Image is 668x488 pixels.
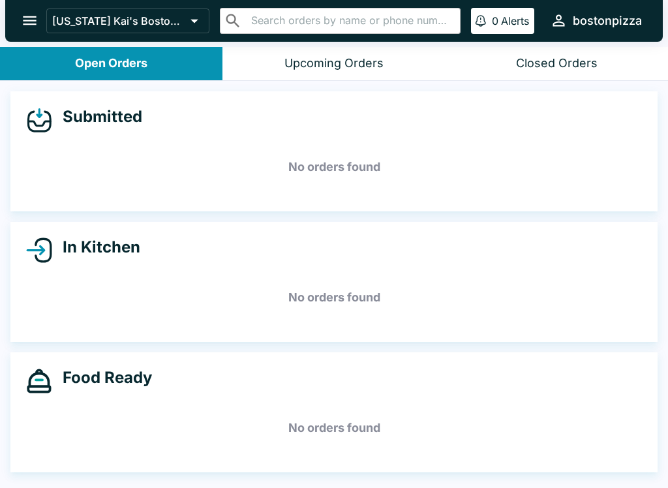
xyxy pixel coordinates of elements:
p: Alerts [501,14,529,27]
h5: No orders found [26,404,642,451]
button: bostonpizza [545,7,647,35]
h4: Food Ready [52,368,152,388]
input: Search orders by name or phone number [247,12,455,30]
p: 0 [492,14,498,27]
h4: In Kitchen [52,237,140,257]
div: Open Orders [75,56,147,71]
div: Upcoming Orders [284,56,384,71]
div: bostonpizza [573,13,642,29]
h4: Submitted [52,107,142,127]
button: open drawer [13,4,46,37]
h5: No orders found [26,274,642,321]
p: [US_STATE] Kai's Boston Pizza [52,14,185,27]
button: [US_STATE] Kai's Boston Pizza [46,8,209,33]
h5: No orders found [26,144,642,191]
div: Closed Orders [516,56,598,71]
